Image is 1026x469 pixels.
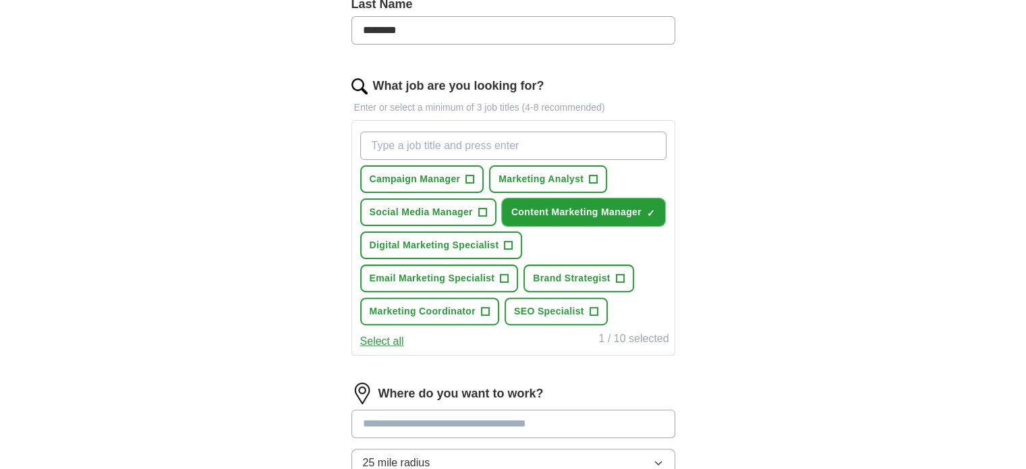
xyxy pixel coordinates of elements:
label: Where do you want to work? [378,385,544,403]
button: Marketing Analyst [489,165,607,193]
span: ✓ [647,208,655,219]
span: Digital Marketing Specialist [370,238,499,252]
p: Enter or select a minimum of 3 job titles (4-8 recommended) [351,101,675,115]
button: Select all [360,333,404,350]
span: Brand Strategist [533,271,610,285]
span: Marketing Coordinator [370,304,476,319]
button: Digital Marketing Specialist [360,231,523,259]
div: 1 / 10 selected [598,331,668,350]
span: Campaign Manager [370,172,461,186]
span: Email Marketing Specialist [370,271,495,285]
button: Marketing Coordinator [360,298,499,325]
img: search.png [351,78,368,94]
button: SEO Specialist [505,298,608,325]
button: Email Marketing Specialist [360,265,519,292]
span: Social Media Manager [370,205,473,219]
button: Brand Strategist [523,265,634,292]
button: Content Marketing Manager✓ [502,198,665,226]
input: Type a job title and press enter [360,132,666,160]
span: Marketing Analyst [498,172,583,186]
button: Campaign Manager [360,165,484,193]
button: Social Media Manager [360,198,496,226]
img: location.png [351,383,373,404]
span: SEO Specialist [514,304,584,319]
label: What job are you looking for? [373,77,544,95]
span: Content Marketing Manager [511,205,642,219]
